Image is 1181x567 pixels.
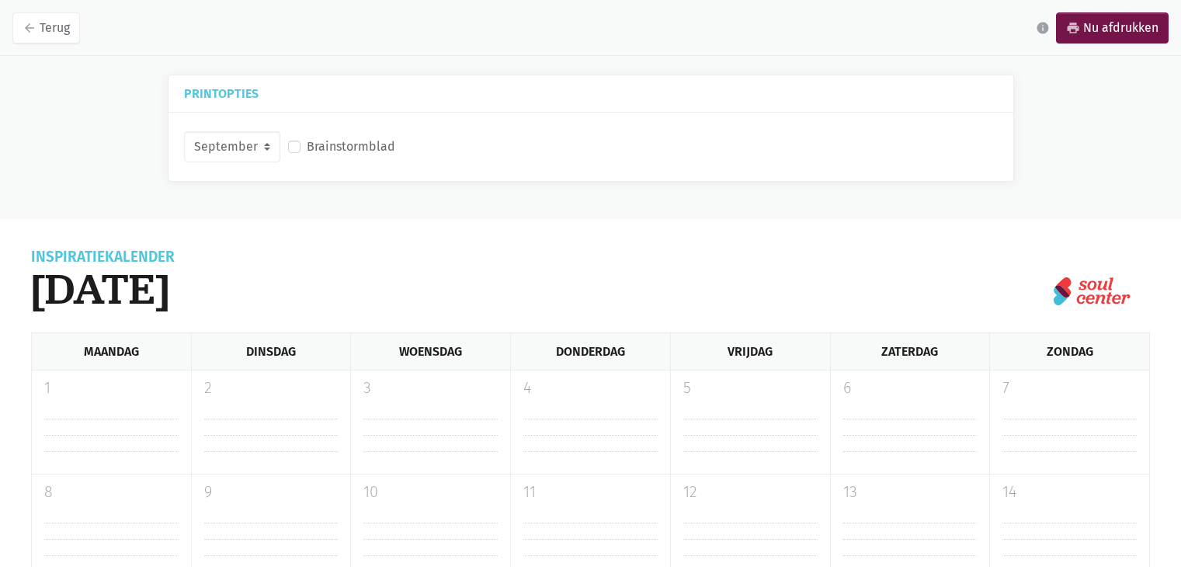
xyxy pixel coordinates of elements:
div: Zondag [989,333,1150,370]
p: 13 [843,481,978,504]
div: Donderdag [510,333,670,370]
p: 2 [204,377,339,400]
i: arrow_back [23,21,36,35]
p: 8 [44,481,179,504]
div: Vrijdag [670,333,830,370]
div: Maandag [31,333,191,370]
p: 9 [204,481,339,504]
p: 11 [523,481,658,504]
p: 4 [523,377,658,400]
a: arrow_backTerug [12,12,80,43]
p: 5 [683,377,818,400]
p: 6 [843,377,978,400]
div: Dinsdag [191,333,351,370]
div: Inspiratiekalender [31,250,175,264]
div: Zaterdag [830,333,990,370]
a: printNu afdrukken [1056,12,1169,43]
h5: Printopties [184,88,998,99]
p: 10 [363,481,498,504]
p: 14 [1002,481,1137,504]
i: print [1066,21,1080,35]
div: Woensdag [350,333,510,370]
p: 3 [363,377,498,400]
i: info [1036,21,1050,35]
p: 12 [683,481,818,504]
p: 1 [44,377,179,400]
p: 7 [1002,377,1137,400]
label: Brainstormblad [307,137,395,157]
h1: [DATE] [31,264,175,314]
